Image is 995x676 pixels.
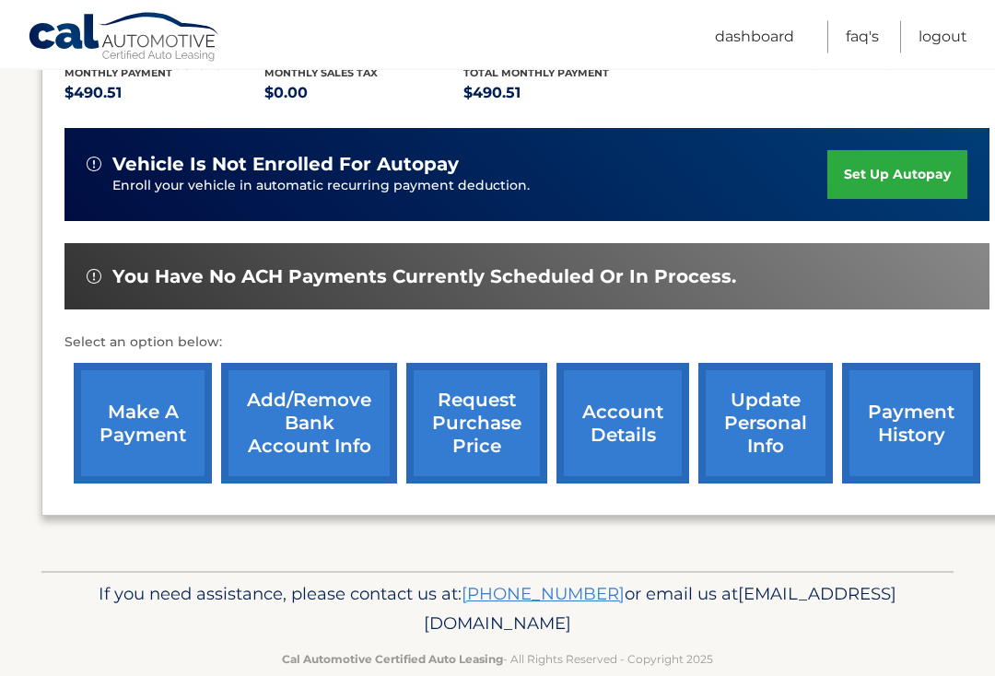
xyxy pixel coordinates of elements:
img: alert-white.svg [87,157,101,172]
span: [EMAIL_ADDRESS][DOMAIN_NAME] [424,584,896,635]
p: $490.51 [64,81,264,107]
a: set up autopay [827,151,967,200]
span: You have no ACH payments currently scheduled or in process. [112,266,736,289]
a: [PHONE_NUMBER] [462,584,625,605]
p: Enroll your vehicle in automatic recurring payment deduction. [112,177,827,197]
a: Logout [919,21,967,53]
span: Total Monthly Payment [463,67,609,80]
p: If you need assistance, please contact us at: or email us at [69,580,926,639]
p: $0.00 [264,81,464,107]
a: Cal Automotive [28,12,221,65]
a: request purchase price [406,364,547,484]
p: - All Rights Reserved - Copyright 2025 [69,650,926,670]
a: account details [556,364,689,484]
a: payment history [842,364,980,484]
span: vehicle is not enrolled for autopay [112,154,459,177]
a: FAQ's [846,21,879,53]
a: make a payment [74,364,212,484]
strong: Cal Automotive Certified Auto Leasing [282,653,503,667]
a: Add/Remove bank account info [221,364,397,484]
img: alert-white.svg [87,270,101,285]
span: Monthly sales Tax [264,67,378,80]
p: $490.51 [463,81,663,107]
span: Monthly Payment [64,67,172,80]
p: Select an option below: [64,332,989,355]
a: Dashboard [715,21,794,53]
a: update personal info [698,364,833,484]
